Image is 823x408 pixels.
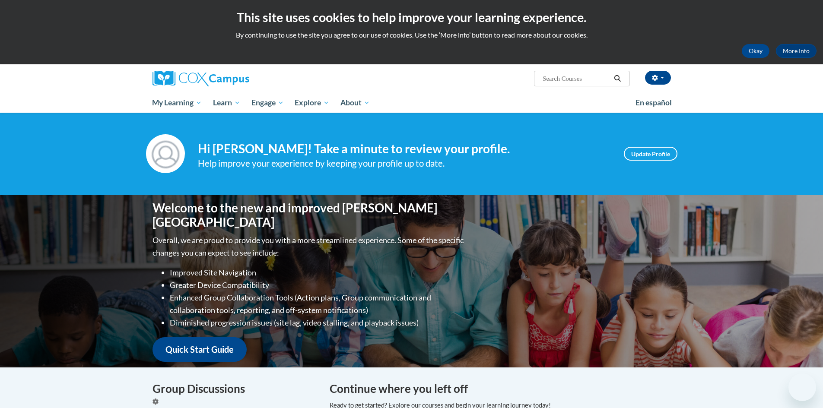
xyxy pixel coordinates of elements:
[170,279,466,291] li: Greater Device Compatibility
[198,156,611,171] div: Help improve your experience by keeping your profile up to date.
[198,142,611,156] h4: Hi [PERSON_NAME]! Take a minute to review your profile.
[153,234,466,259] p: Overall, we are proud to provide you with a more streamlined experience. Some of the specific cha...
[213,98,240,108] span: Learn
[645,71,671,85] button: Account Settings
[251,98,284,108] span: Engage
[170,291,466,316] li: Enhanced Group Collaboration Tools (Action plans, Group communication and collaboration tools, re...
[776,44,817,58] a: More Info
[153,201,466,230] h1: Welcome to the new and improved [PERSON_NAME][GEOGRAPHIC_DATA]
[611,73,624,84] button: Search
[330,380,671,397] h4: Continue where you left off
[6,30,817,40] p: By continuing to use the site you agree to our use of cookies. Use the ‘More info’ button to read...
[170,266,466,279] li: Improved Site Navigation
[153,71,249,86] img: Cox Campus
[6,9,817,26] h2: This site uses cookies to help improve your learning experience.
[140,93,684,113] div: Main menu
[147,93,208,113] a: My Learning
[542,73,611,84] input: Search Courses
[170,316,466,329] li: Diminished progression issues (site lag, video stalling, and playback issues)
[246,93,289,113] a: Engage
[340,98,370,108] span: About
[289,93,335,113] a: Explore
[788,373,816,401] iframe: Button to launch messaging window
[153,380,317,397] h4: Group Discussions
[152,98,202,108] span: My Learning
[153,337,247,362] a: Quick Start Guide
[624,147,677,161] a: Update Profile
[153,71,317,86] a: Cox Campus
[295,98,329,108] span: Explore
[630,94,677,112] a: En español
[636,98,672,107] span: En español
[146,134,185,173] img: Profile Image
[335,93,375,113] a: About
[207,93,246,113] a: Learn
[742,44,769,58] button: Okay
